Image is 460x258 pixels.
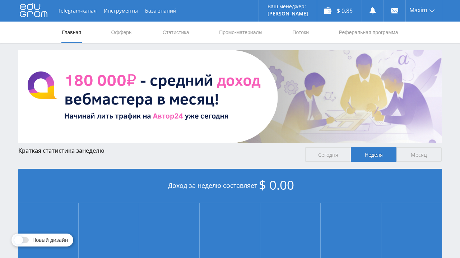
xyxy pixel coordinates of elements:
span: Месяц [396,147,442,162]
p: Ваш менеджер: [268,4,308,9]
div: Доход за неделю составляет [18,169,442,203]
a: Статистика [162,22,190,43]
span: Новый дизайн [32,237,68,243]
span: $ 0.00 [259,176,294,193]
img: BannerAvtor24 [18,50,442,143]
div: Краткая статистика за [18,147,298,154]
span: Maxim [409,7,427,13]
a: Офферы [111,22,134,43]
a: Потоки [292,22,310,43]
span: Сегодня [305,147,351,162]
a: Главная [61,22,82,43]
a: Промо-материалы [218,22,263,43]
p: [PERSON_NAME] [268,11,308,17]
span: неделю [82,147,104,155]
a: Реферальная программа [338,22,399,43]
span: Неделя [351,147,396,162]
